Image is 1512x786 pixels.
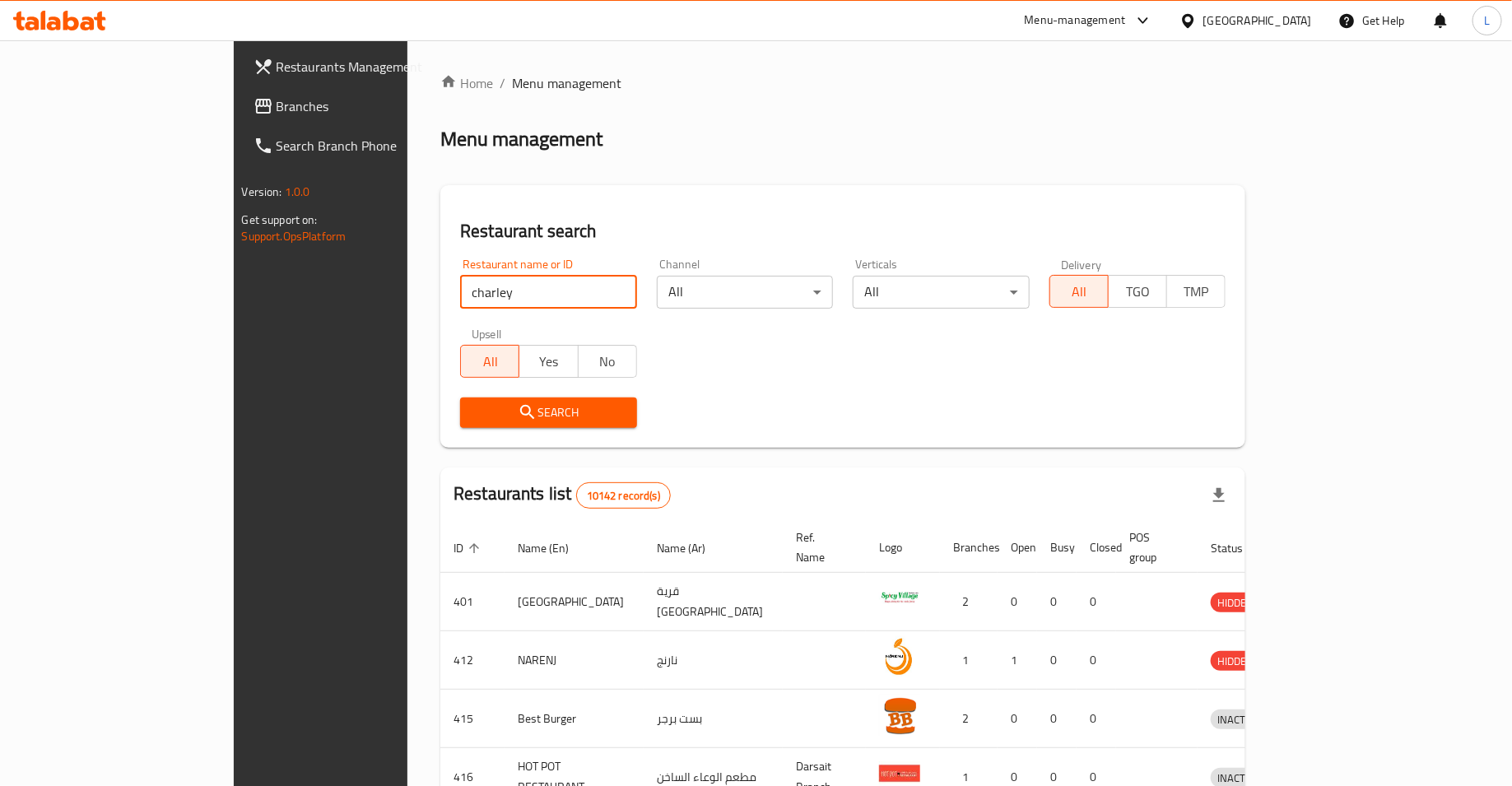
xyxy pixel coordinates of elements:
[1174,280,1219,304] span: TMP
[998,573,1037,631] td: 0
[1166,275,1226,308] button: TMP
[577,488,670,504] span: 10142 record(s)
[644,631,783,690] td: نارنج
[242,209,318,230] span: Get support on:
[998,690,1037,748] td: 0
[644,573,783,631] td: قرية [GEOGRAPHIC_DATA]
[473,402,624,423] span: Search
[1211,593,1260,612] span: HIDDEN
[940,573,998,631] td: 2
[998,523,1037,573] th: Open
[505,631,644,690] td: NARENJ
[1115,280,1161,304] span: TGO
[518,538,590,558] span: Name (En)
[1211,593,1260,612] div: HIDDEN
[454,481,671,509] h2: Restaurants list
[1077,573,1116,631] td: 0
[1129,528,1178,567] span: POS group
[240,86,486,126] a: Branches
[460,219,1226,244] h2: Restaurant search
[879,578,920,619] img: Spicy Village
[576,482,671,509] div: Total records count
[1037,690,1077,748] td: 0
[1108,275,1167,308] button: TGO
[853,276,1030,309] div: All
[796,528,846,567] span: Ref. Name
[1077,523,1116,573] th: Closed
[644,690,783,748] td: بست برجر
[472,328,502,340] label: Upsell
[440,126,602,152] h2: Menu management
[578,345,637,378] button: No
[526,350,571,374] span: Yes
[998,631,1037,690] td: 1
[505,690,644,748] td: Best Burger
[1077,631,1116,690] td: 0
[1037,631,1077,690] td: 0
[512,73,621,93] span: Menu management
[1484,12,1490,30] span: L
[277,136,473,156] span: Search Branch Phone
[585,350,630,374] span: No
[277,57,473,77] span: Restaurants Management
[460,276,637,309] input: Search for restaurant name or ID..
[1057,280,1102,304] span: All
[242,226,347,247] a: Support.OpsPlatform
[505,573,644,631] td: [GEOGRAPHIC_DATA]
[1203,12,1312,30] div: [GEOGRAPHIC_DATA]
[440,73,1245,93] nav: breadcrumb
[940,631,998,690] td: 1
[657,538,727,558] span: Name (Ar)
[460,398,637,428] button: Search
[285,181,310,202] span: 1.0.0
[242,181,282,202] span: Version:
[1211,538,1264,558] span: Status
[1037,523,1077,573] th: Busy
[240,47,486,86] a: Restaurants Management
[1037,573,1077,631] td: 0
[500,73,505,93] li: /
[940,690,998,748] td: 2
[1211,710,1267,729] span: INACTIVE
[940,523,998,573] th: Branches
[879,695,920,736] img: Best Burger
[1061,258,1102,270] label: Delivery
[1025,11,1126,30] div: Menu-management
[277,96,473,116] span: Branches
[1211,652,1260,671] span: HIDDEN
[1049,275,1109,308] button: All
[866,523,940,573] th: Logo
[240,126,486,165] a: Search Branch Phone
[460,345,519,378] button: All
[1077,690,1116,748] td: 0
[1199,476,1239,515] div: Export file
[879,636,920,677] img: NARENJ
[454,538,485,558] span: ID
[519,345,578,378] button: Yes
[1211,709,1267,729] div: INACTIVE
[657,276,834,309] div: All
[468,350,513,374] span: All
